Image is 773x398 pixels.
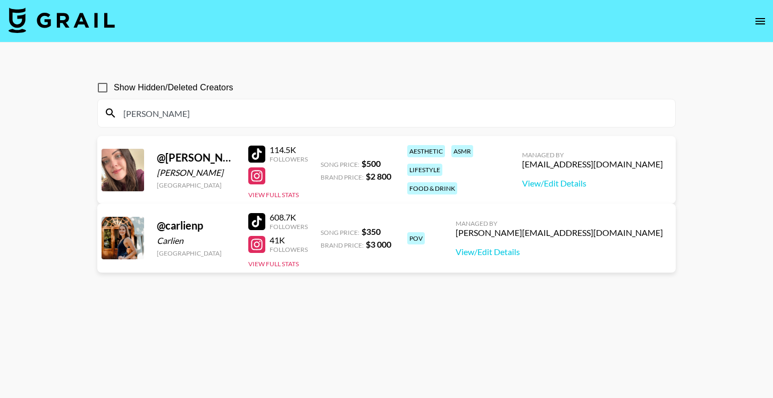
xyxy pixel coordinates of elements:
span: Brand Price: [321,241,364,249]
button: View Full Stats [248,191,299,199]
div: @ carlienp [157,219,236,232]
div: pov [407,232,425,244]
strong: $ 350 [362,226,381,236]
button: View Full Stats [248,260,299,268]
a: View/Edit Details [522,178,663,189]
span: Brand Price: [321,173,364,181]
div: Managed By [522,151,663,159]
div: [PERSON_NAME][EMAIL_ADDRESS][DOMAIN_NAME] [456,227,663,238]
img: Grail Talent [9,7,115,33]
strong: $ 2 800 [366,171,391,181]
div: aesthetic [407,145,445,157]
div: 41K [270,235,308,245]
a: View/Edit Details [456,247,663,257]
span: Show Hidden/Deleted Creators [114,81,233,94]
div: food & drink [407,182,457,194]
div: 608.7K [270,212,308,223]
div: [GEOGRAPHIC_DATA] [157,249,236,257]
strong: $ 3 000 [366,239,391,249]
span: Song Price: [321,228,359,236]
div: Followers [270,245,308,253]
div: [GEOGRAPHIC_DATA] [157,181,236,189]
span: Song Price: [321,160,359,168]
div: 114.5K [270,145,308,155]
div: lifestyle [407,164,442,176]
strong: $ 500 [362,158,381,168]
input: Search by User Name [117,105,669,122]
button: open drawer [750,11,771,32]
div: [EMAIL_ADDRESS][DOMAIN_NAME] [522,159,663,170]
div: Followers [270,155,308,163]
div: Managed By [456,219,663,227]
div: [PERSON_NAME] [157,167,236,178]
div: @ [PERSON_NAME] [157,151,236,164]
div: Carlien [157,235,236,246]
div: asmr [451,145,473,157]
div: Followers [270,223,308,231]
